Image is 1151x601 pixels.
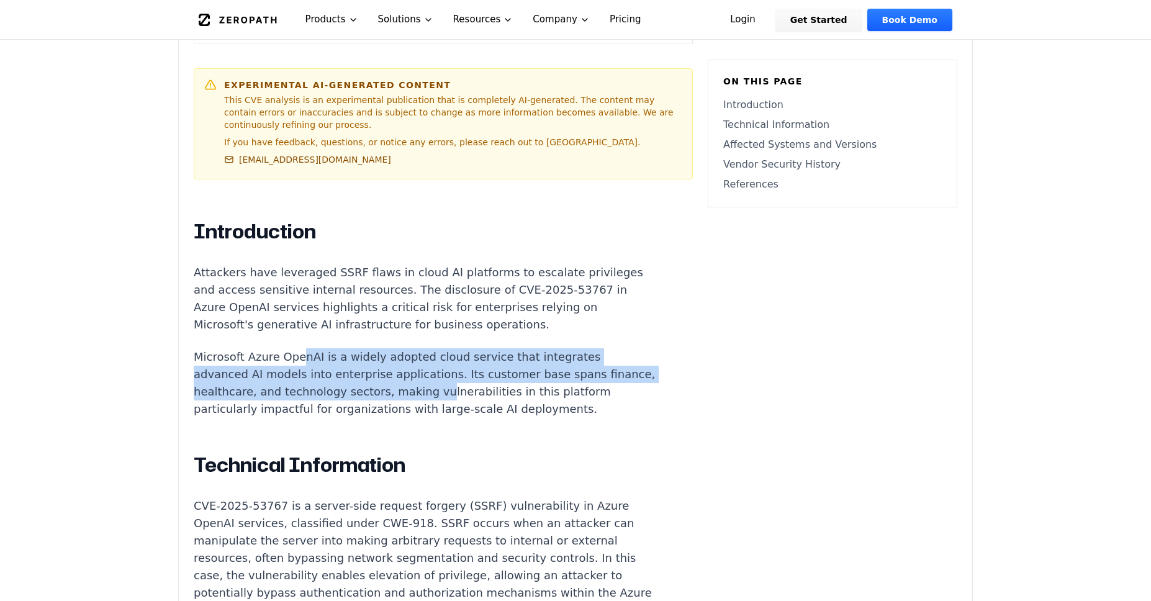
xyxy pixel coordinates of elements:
[194,219,656,244] h2: Introduction
[224,136,682,148] p: If you have feedback, questions, or notice any errors, please reach out to [GEOGRAPHIC_DATA].
[194,453,656,477] h2: Technical Information
[723,117,942,132] a: Technical Information
[715,9,770,31] a: Login
[775,9,862,31] a: Get Started
[723,97,942,112] a: Introduction
[194,348,656,418] p: Microsoft Azure OpenAI is a widely adopted cloud service that integrates advanced AI models into ...
[723,177,942,192] a: References
[723,137,942,152] a: Affected Systems and Versions
[194,264,656,333] p: Attackers have leveraged SSRF flaws in cloud AI platforms to escalate privileges and access sensi...
[224,153,391,166] a: [EMAIL_ADDRESS][DOMAIN_NAME]
[723,157,942,172] a: Vendor Security History
[723,75,942,88] h6: On this page
[224,79,682,91] h6: Experimental AI-Generated Content
[867,9,952,31] a: Book Demo
[224,94,682,131] p: This CVE analysis is an experimental publication that is completely AI-generated. The content may...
